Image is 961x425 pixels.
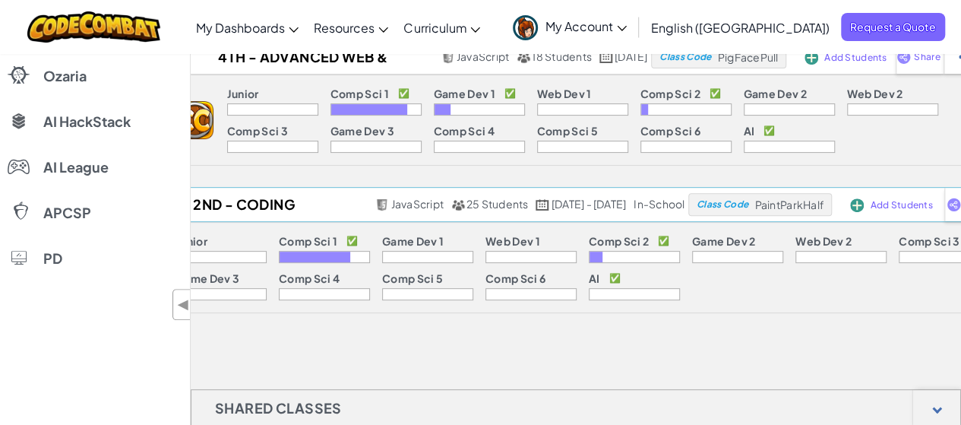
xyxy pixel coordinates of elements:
a: English ([GEOGRAPHIC_DATA]) [643,7,837,48]
p: Comp Sci 2 [589,235,649,247]
p: Comp Sci 3 [899,235,959,247]
p: ✅ [658,235,669,247]
a: Request a Quote [841,13,945,41]
span: PigFacePull [718,50,779,64]
p: Game Dev 2 [692,235,755,247]
img: logo [175,101,213,139]
p: Web Dev 2 [847,87,903,100]
span: Ozaria [43,69,87,83]
p: Web Dev 1 [485,235,540,247]
img: IconShare_Purple.svg [896,50,911,64]
img: IconAddStudents.svg [850,198,864,212]
p: ✅ [346,235,358,247]
p: AI [744,125,755,137]
span: PaintParkHalf [754,198,823,211]
span: JavaScript [457,49,509,63]
span: Class Code [659,52,711,62]
p: Comp Sci 5 [537,125,598,137]
span: 18 Students [532,49,592,63]
h2: 4th - Advanced Web & Software - [PERSON_NAME] 2025 [164,46,438,68]
span: My Account [545,18,627,34]
img: IconShare_Purple.svg [947,198,961,211]
span: English ([GEOGRAPHIC_DATA]) [651,20,830,36]
span: My Dashboards [196,20,285,36]
p: Web Dev 2 [795,235,852,247]
h2: 2nd - Coding Fundamentals - [PERSON_NAME] 2025 [112,193,371,216]
p: Comp Sci 1 [279,235,337,247]
p: Comp Sci 3 [227,125,288,137]
img: calendar.svg [599,52,613,63]
span: Curriculum [403,20,466,36]
a: 2nd - Coding Fundamentals - [PERSON_NAME] 2025 JavaScript 25 Students [DATE] - [DATE] in-school [112,193,688,216]
img: javascript.png [375,199,389,211]
p: Comp Sci 2 [640,87,700,100]
p: ✅ [504,87,516,100]
p: ✅ [763,125,775,137]
p: ✅ [609,272,621,284]
span: Class Code [697,200,748,209]
p: Comp Sci 6 [640,125,700,137]
span: JavaScript [391,197,444,211]
img: javascript.png [441,52,455,63]
span: ◀ [177,293,190,316]
img: IconAddStudents.svg [805,51,818,65]
p: Comp Sci 4 [434,125,495,137]
img: MultipleUsers.png [517,52,530,63]
a: My Account [505,3,634,51]
a: Resources [306,7,396,48]
span: AI League [43,160,109,174]
div: in-school [634,198,684,211]
p: Junior [175,235,207,247]
p: Game Dev 2 [744,87,807,100]
p: ✅ [710,87,721,100]
span: Add Students [870,201,932,210]
p: Game Dev 1 [382,235,444,247]
p: Game Dev 3 [330,125,394,137]
p: Comp Sci 1 [330,87,389,100]
p: AI [589,272,600,284]
span: Share [914,52,940,62]
span: Resources [314,20,375,36]
span: [DATE] - [DATE] [552,197,626,211]
p: Web Dev 1 [537,87,592,100]
a: Curriculum [396,7,488,48]
span: [DATE] [615,49,647,63]
span: 25 Students [466,197,529,211]
p: Comp Sci 5 [382,272,443,284]
p: Game Dev 3 [175,272,239,284]
span: Add Students [824,53,887,62]
p: Comp Sci 4 [279,272,340,284]
p: Comp Sci 6 [485,272,545,284]
img: avatar [513,15,538,40]
p: Junior [227,87,259,100]
span: AI HackStack [43,115,131,128]
p: ✅ [398,87,409,100]
img: MultipleUsers.png [451,199,465,211]
p: Game Dev 1 [434,87,495,100]
a: My Dashboards [188,7,306,48]
a: 4th - Advanced Web & Software - [PERSON_NAME] 2025 JavaScript 18 Students [DATE] [164,46,652,68]
img: calendar.svg [536,199,549,211]
img: CodeCombat logo [27,11,160,43]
